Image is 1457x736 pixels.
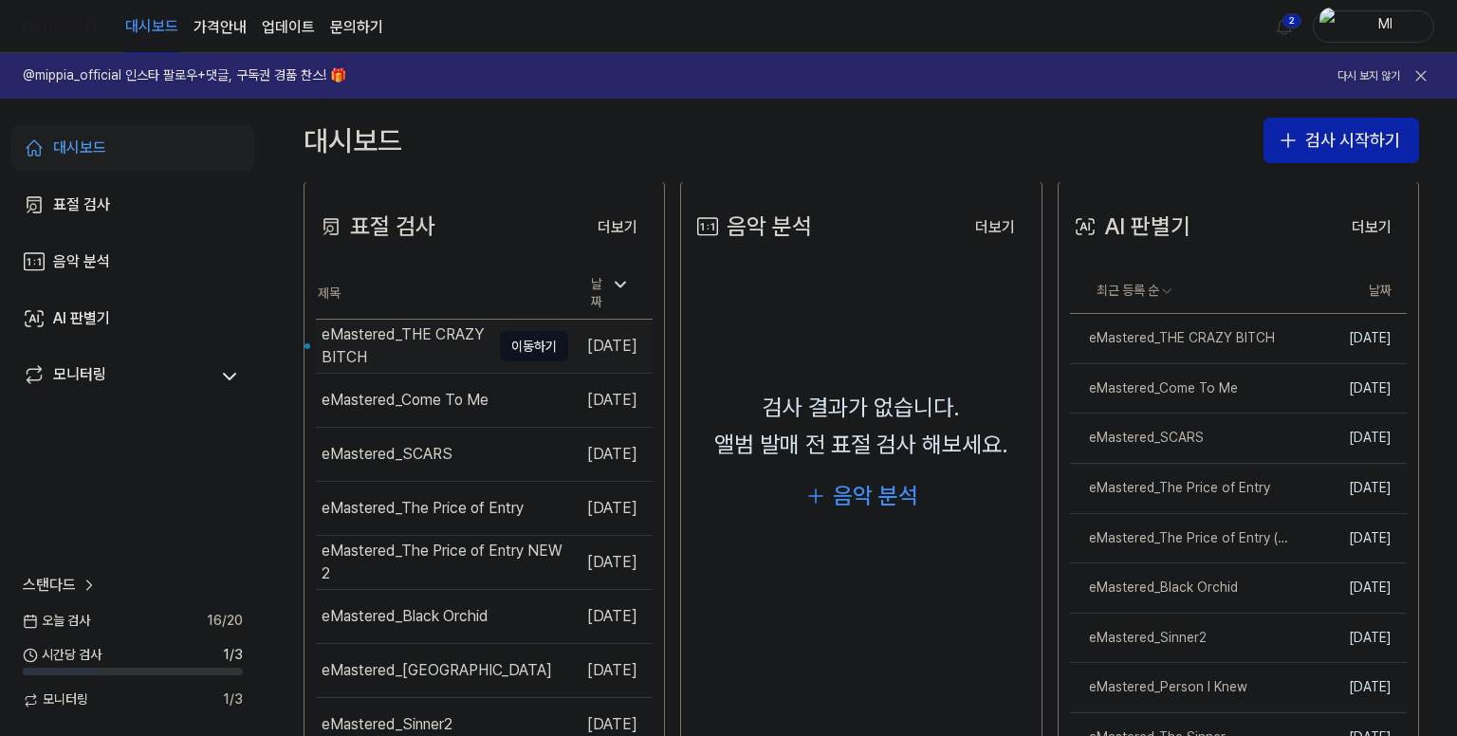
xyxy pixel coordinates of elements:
span: 1 / 3 [223,646,243,665]
div: eMastered_SCARS [1070,429,1204,448]
div: 대시보드 [53,137,106,159]
th: 날짜 [1297,268,1407,314]
button: profileMl [1313,10,1434,43]
a: eMastered_Sinner2 [1070,614,1297,663]
a: 대시보드 [125,1,178,53]
th: 제목 [316,268,568,320]
button: 더보기 [1337,209,1407,247]
td: [DATE] [1297,663,1407,713]
button: 더보기 [960,209,1030,247]
a: eMastered_The Price of Entry (NEW) [1070,514,1297,563]
td: [DATE] [568,535,653,589]
button: 다시 보지 않기 [1337,68,1400,84]
div: eMastered_[GEOGRAPHIC_DATA] [322,659,552,682]
td: [DATE] [568,319,653,373]
a: 스탠다드 [23,574,99,597]
div: eMastered_The Price of Entry [322,497,524,520]
td: [DATE] [1297,363,1407,414]
h1: @mippia_official 인스타 팔로우+댓글, 구독권 경품 찬스! 🎁 [23,66,346,85]
div: AI 판별기 [53,307,110,330]
div: eMastered_Sinner2 [1070,629,1207,648]
a: 표절 검사 [11,182,254,228]
div: eMastered_The Price of Entry [1070,479,1270,498]
div: eMastered_The Price of Entry NEW2 [322,540,568,585]
div: 음악 분석 [833,478,918,514]
td: [DATE] [568,589,653,643]
a: 업데이트 [262,16,315,39]
button: 이동하기 [500,331,568,361]
div: 모니터링 [53,363,106,390]
div: 대시보드 [304,118,402,163]
td: [DATE] [1297,563,1407,614]
div: eMastered_Come To Me [322,389,489,412]
div: 날짜 [583,269,637,318]
button: 검사 시작하기 [1263,118,1419,163]
div: eMastered_Black Orchid [322,605,488,628]
a: eMastered_Person I Knew [1070,663,1297,712]
span: 모니터링 [23,690,88,709]
td: [DATE] [568,481,653,535]
div: eMastered_THE CRAZY BITCH [322,323,490,369]
span: 스탠다드 [23,574,76,597]
div: 표절 검사 [316,209,435,245]
a: eMastered_Come To Me [1070,364,1297,414]
td: [DATE] [568,427,653,481]
div: 음악 분석 [53,250,110,273]
a: AI 판별기 [11,296,254,341]
a: eMastered_Black Orchid [1070,563,1297,613]
span: 오늘 검사 [23,612,90,631]
a: eMastered_THE CRAZY BITCH [1070,314,1297,363]
a: 대시보드 [11,125,254,171]
td: [DATE] [1297,464,1407,514]
span: 시간당 검사 [23,646,101,665]
button: 음악 분석 [804,478,918,514]
td: [DATE] [1297,613,1407,663]
a: eMastered_The Price of Entry [1070,464,1297,513]
div: 2 [1282,13,1301,28]
div: 음악 분석 [692,209,812,245]
td: [DATE] [1297,513,1407,563]
div: eMastered_Person I Knew [1070,678,1247,697]
div: eMastered_The Price of Entry (NEW) [1070,529,1297,548]
a: eMastered_SCARS [1070,414,1297,463]
img: profile [1319,8,1342,46]
button: 가격안내 [194,16,247,39]
div: eMastered_THE CRAZY BITCH [1070,329,1275,348]
a: 더보기 [1337,207,1407,247]
img: 알림 [1273,15,1296,38]
div: eMastered_Black Orchid [1070,579,1238,598]
div: 표절 검사 [53,193,110,216]
td: [DATE] [1297,414,1407,464]
div: eMastered_Sinner2 [322,713,452,736]
span: 16 / 20 [207,612,243,631]
td: [DATE] [568,643,653,697]
button: 더보기 [582,209,653,247]
div: 검사 결과가 없습니다. 앨범 발매 전 표절 검사 해보세요. [714,390,1008,463]
a: 더보기 [960,207,1030,247]
a: 음악 분석 [11,239,254,285]
a: 더보기 [582,207,653,247]
td: [DATE] [568,373,653,427]
div: Ml [1348,15,1422,36]
button: 알림2 [1269,11,1300,42]
div: eMastered_SCARS [322,443,452,466]
td: [DATE] [1297,314,1407,364]
a: 문의하기 [330,16,383,39]
span: 1 / 3 [223,690,243,709]
div: eMastered_Come To Me [1070,379,1238,398]
a: 모니터링 [23,363,209,390]
div: AI 판별기 [1070,209,1190,245]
